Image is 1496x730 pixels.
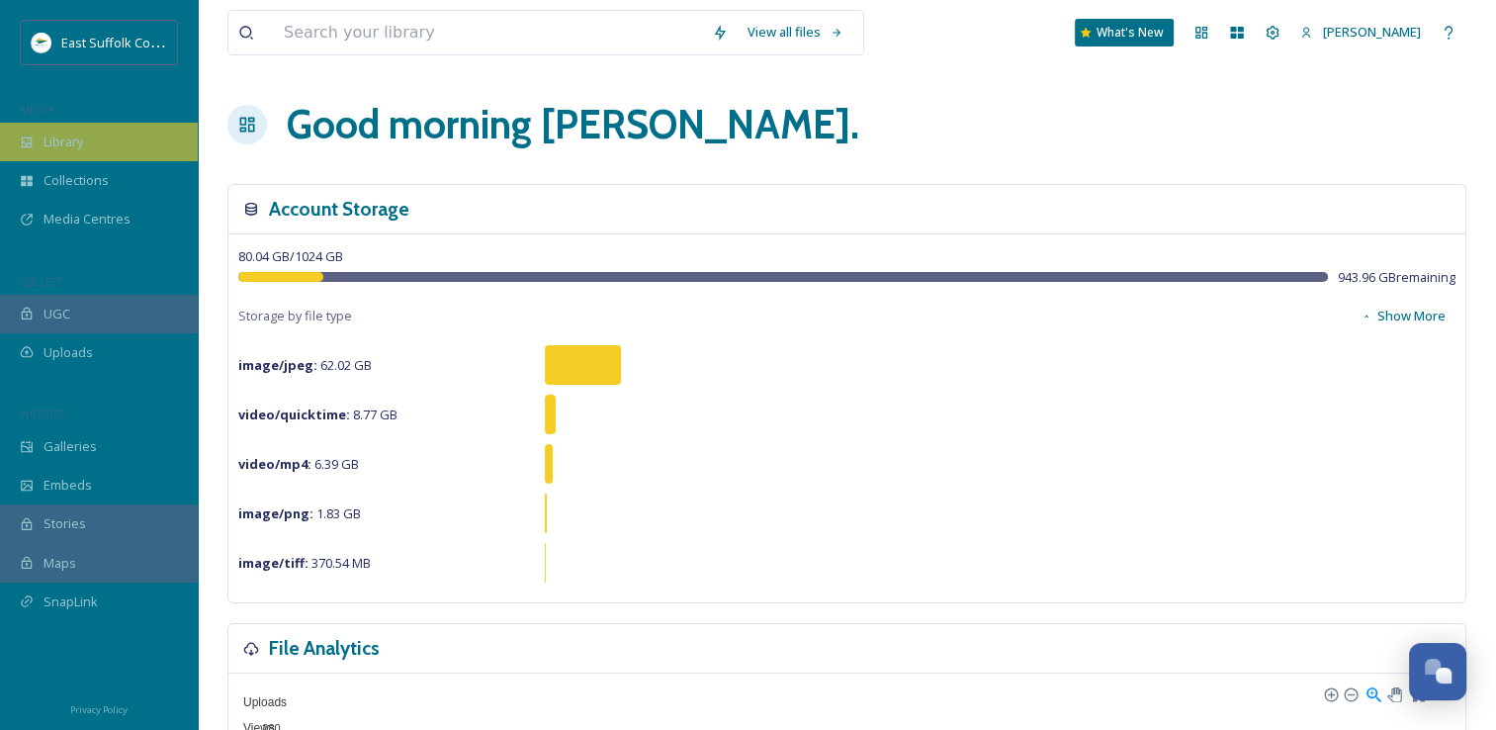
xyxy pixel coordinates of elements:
[269,634,380,663] h3: File Analytics
[238,356,317,374] strong: image/jpeg :
[44,171,109,190] span: Collections
[238,307,352,325] span: Storage by file type
[238,455,311,473] strong: video/mp4 :
[238,406,350,423] strong: video/quicktime :
[1338,268,1455,287] span: 943.96 GB remaining
[269,195,409,224] h3: Account Storage
[228,695,287,709] span: Uploads
[70,703,128,716] span: Privacy Policy
[44,554,76,573] span: Maps
[1343,686,1357,700] div: Zoom Out
[32,33,51,52] img: ESC%20Logo.png
[20,274,62,289] span: COLLECT
[44,133,83,151] span: Library
[287,95,859,154] h1: Good morning [PERSON_NAME] .
[238,455,359,473] span: 6.39 GB
[238,504,313,522] strong: image/png :
[1323,23,1421,41] span: [PERSON_NAME]
[238,504,361,522] span: 1.83 GB
[44,305,70,323] span: UGC
[1409,643,1466,700] button: Open Chat
[238,406,397,423] span: 8.77 GB
[1364,684,1381,701] div: Selection Zoom
[44,437,97,456] span: Galleries
[238,247,343,265] span: 80.04 GB / 1024 GB
[1429,684,1446,701] div: Menu
[1351,297,1455,335] button: Show More
[1290,13,1431,51] a: [PERSON_NAME]
[44,593,98,611] span: SnapLink
[20,102,54,117] span: MEDIA
[238,554,371,572] span: 370.54 MB
[1075,19,1174,46] a: What's New
[1409,684,1426,701] div: Reset Zoom
[1387,687,1399,699] div: Panning
[1323,686,1337,700] div: Zoom In
[44,343,93,362] span: Uploads
[44,210,131,228] span: Media Centres
[44,514,86,533] span: Stories
[738,13,853,51] a: View all files
[238,356,372,374] span: 62.02 GB
[61,33,178,51] span: East Suffolk Council
[274,11,702,54] input: Search your library
[70,696,128,720] a: Privacy Policy
[44,476,92,495] span: Embeds
[20,407,65,421] span: WIDGETS
[238,554,308,572] strong: image/tiff :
